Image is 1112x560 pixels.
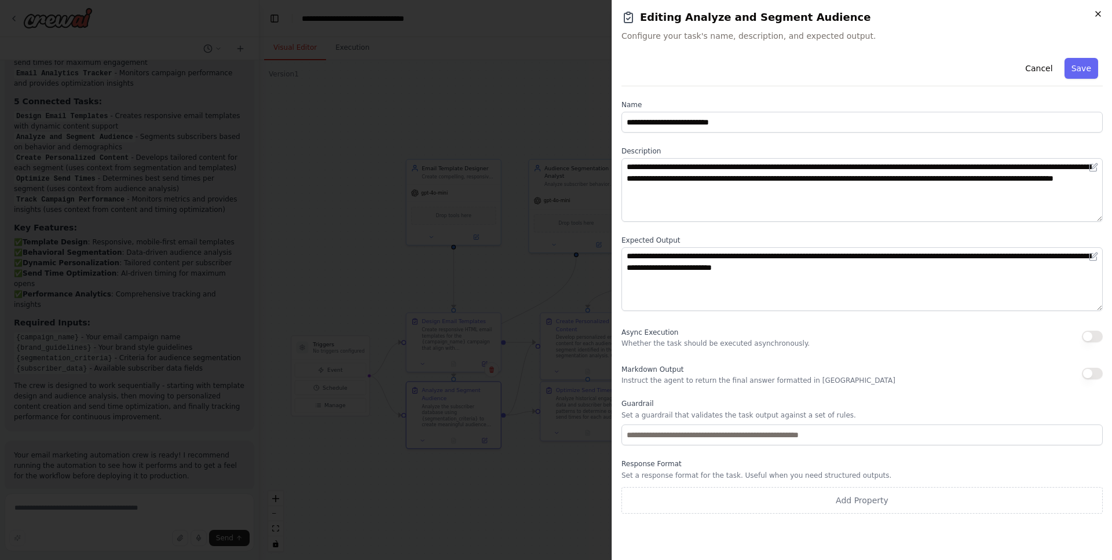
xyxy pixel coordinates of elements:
button: Open in editor [1087,160,1100,174]
p: Whether the task should be executed asynchronously. [621,339,810,348]
span: Markdown Output [621,365,683,374]
p: Set a response format for the task. Useful when you need structured outputs. [621,471,1103,480]
span: Async Execution [621,328,678,336]
label: Expected Output [621,236,1103,245]
h2: Editing Analyze and Segment Audience [621,9,1103,25]
button: Add Property [621,487,1103,514]
button: Cancel [1018,58,1059,79]
button: Open in editor [1087,250,1100,263]
label: Description [621,147,1103,156]
label: Name [621,100,1103,109]
p: Instruct the agent to return the final answer formatted in [GEOGRAPHIC_DATA] [621,376,895,385]
label: Response Format [621,459,1103,469]
p: Set a guardrail that validates the task output against a set of rules. [621,411,1103,420]
button: Save [1065,58,1098,79]
span: Configure your task's name, description, and expected output. [621,30,1103,42]
label: Guardrail [621,399,1103,408]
